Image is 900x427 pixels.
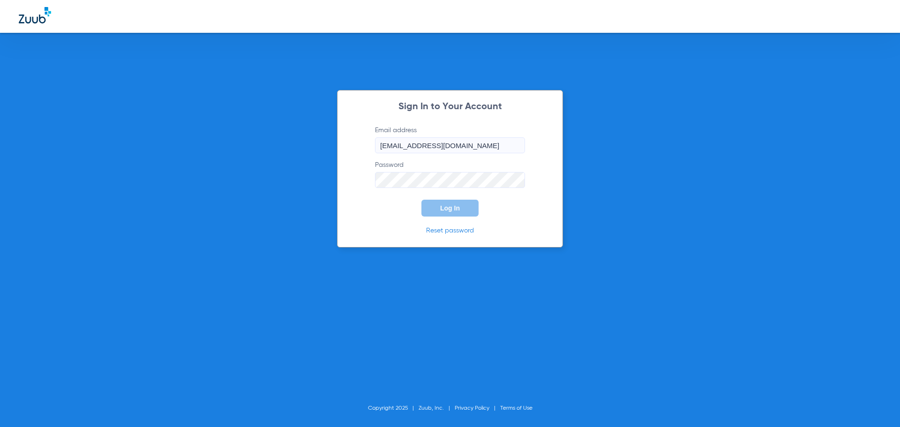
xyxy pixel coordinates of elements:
[375,126,525,153] label: Email address
[375,160,525,188] label: Password
[375,137,525,153] input: Email address
[455,405,489,411] a: Privacy Policy
[375,172,525,188] input: Password
[19,7,51,23] img: Zuub Logo
[500,405,532,411] a: Terms of Use
[421,200,479,217] button: Log In
[426,227,474,234] a: Reset password
[419,404,455,413] li: Zuub, Inc.
[361,102,539,112] h2: Sign In to Your Account
[440,204,460,212] span: Log In
[368,404,419,413] li: Copyright 2025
